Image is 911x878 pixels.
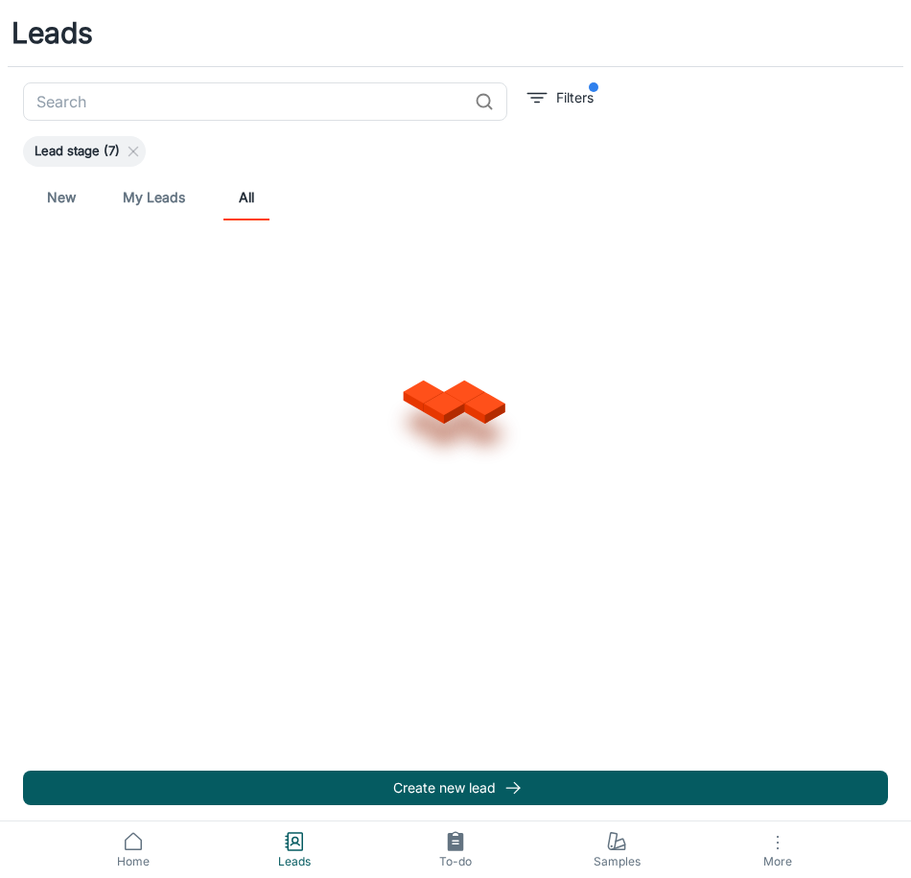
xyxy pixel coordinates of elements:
[697,821,858,878] button: More
[556,87,594,108] p: Filters
[225,853,363,870] span: Leads
[12,12,93,55] h1: Leads
[23,771,888,805] button: Create new lead
[38,174,84,220] a: New
[64,853,202,870] span: Home
[123,174,185,220] a: My Leads
[23,82,467,121] input: Search
[53,821,214,878] a: Home
[523,82,598,113] button: filter
[548,853,686,870] span: Samples
[223,174,269,220] a: All
[536,821,697,878] a: Samples
[214,821,375,878] a: Leads
[386,853,525,870] span: To-do
[375,821,536,878] a: To-do
[23,136,146,167] div: Lead stage (7)
[23,142,131,161] span: Lead stage (7)
[709,854,847,868] span: More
